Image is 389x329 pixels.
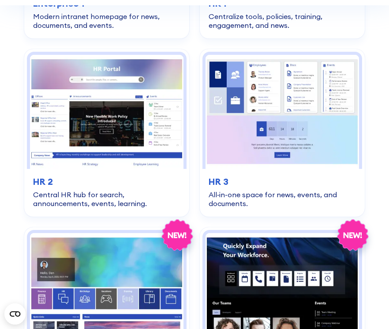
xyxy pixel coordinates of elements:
button: Open CMP widget [4,303,26,325]
h3: HR 2 [33,175,180,188]
img: HR 3 – HR Intranet Template: All‑in‑one space for news, events, and documents. [206,55,359,169]
a: HR 2 - HR Intranet Portal: Central HR hub for search, announcements, events, learning.HR 2Central... [24,49,189,217]
div: Centralize tools, policies, training, engagement, and news. [209,12,356,30]
h3: HR 3 [209,175,356,188]
div: All‑in‑one space for news, events, and documents. [209,190,356,208]
div: Modern intranet homepage for news, documents, and events. [33,12,180,30]
img: HR 2 - HR Intranet Portal: Central HR hub for search, announcements, events, learning. [30,55,183,169]
a: HR 3 – HR Intranet Template: All‑in‑one space for news, events, and documents.HR 3All‑in‑one spac... [200,49,365,217]
iframe: Chat Widget [345,287,389,329]
div: Central HR hub for search, announcements, events, learning. [33,190,180,208]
